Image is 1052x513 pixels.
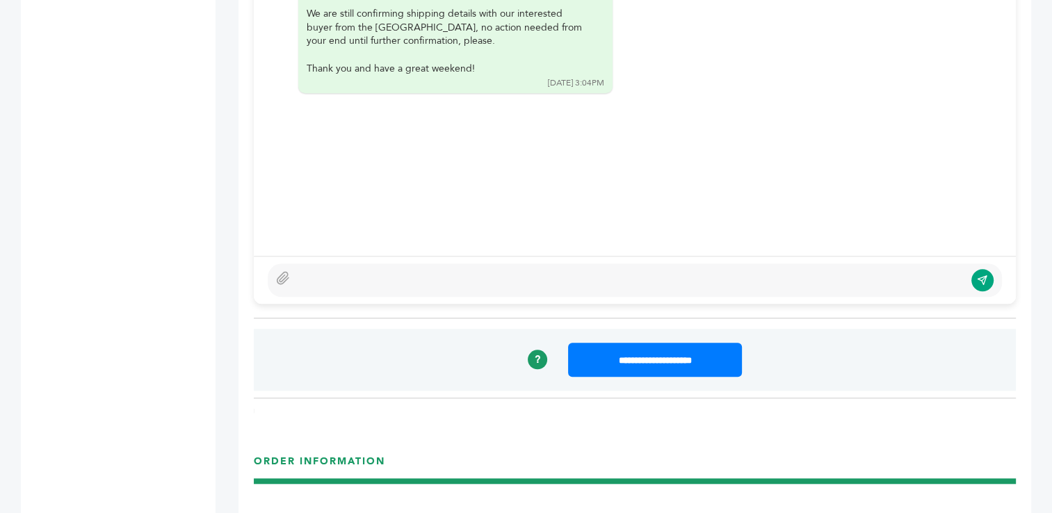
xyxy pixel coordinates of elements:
div: [DATE] 3:04PM [548,77,604,89]
h3: ORDER INFORMATION [254,455,1016,479]
a: ? [528,350,547,369]
div: We are still confirming shipping details with our interested buyer from the [GEOGRAPHIC_DATA], no... [307,7,585,48]
div: Thank you and have a great weekend! [307,62,585,76]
